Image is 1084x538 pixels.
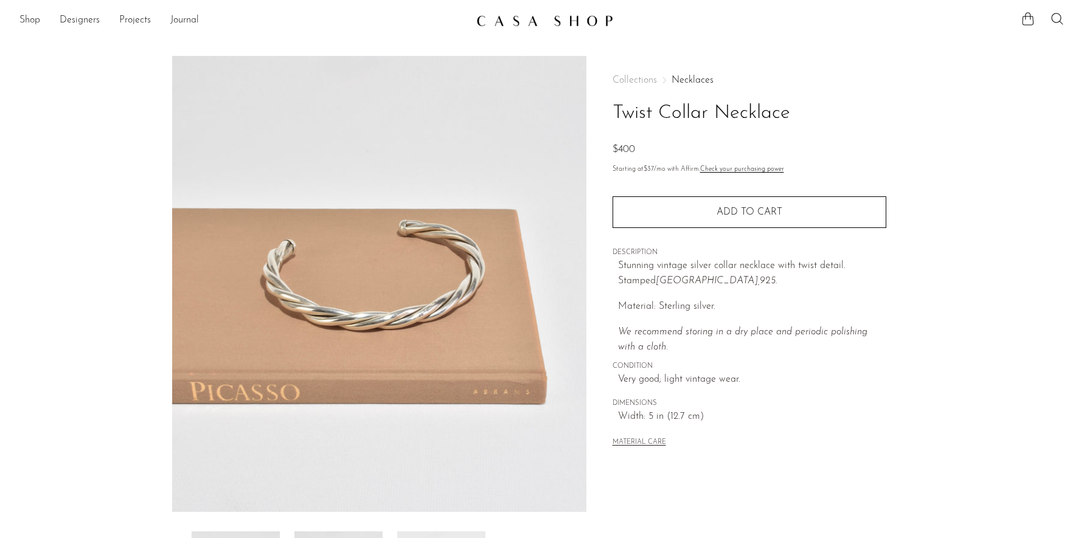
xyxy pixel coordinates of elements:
h1: Twist Collar Necklace [613,98,886,129]
span: Width: 5 in (12.7 cm) [618,409,886,425]
ul: NEW HEADER MENU [19,10,467,31]
span: $400 [613,145,635,154]
button: Add to cart [613,196,886,228]
span: $37 [644,166,654,173]
a: Check your purchasing power - Learn more about Affirm Financing (opens in modal) [700,166,784,173]
span: Very good; light vintage wear. [618,372,886,388]
button: MATERIAL CARE [613,438,666,447]
nav: Desktop navigation [19,10,467,31]
em: 925. [760,276,777,286]
p: Stunning vintage silver collar necklace with twist detail. Stamped [618,258,886,289]
i: We recommend storing in a dry place and periodic polishing with a cloth. [618,327,867,353]
a: Necklaces [672,75,714,85]
span: Collections [613,75,657,85]
a: Shop [19,13,40,29]
nav: Breadcrumbs [613,75,886,85]
img: Twist Collar Necklace [172,56,586,512]
span: DESCRIPTION [613,247,886,258]
p: Starting at /mo with Affirm. [613,164,886,175]
span: DIMENSIONS [613,398,886,409]
a: Projects [119,13,151,29]
span: Add to cart [717,207,782,217]
span: CONDITION [613,361,886,372]
em: [GEOGRAPHIC_DATA], [656,276,760,286]
p: Material: Sterling silver. [618,299,886,315]
a: Journal [170,13,199,29]
a: Designers [60,13,100,29]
